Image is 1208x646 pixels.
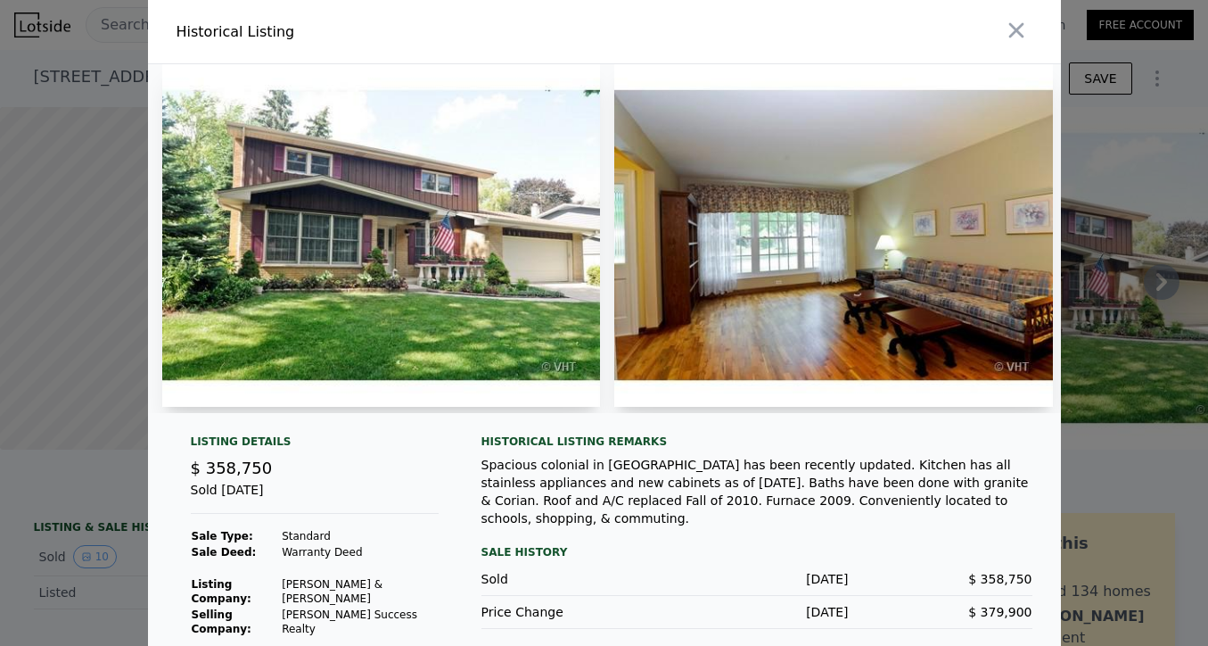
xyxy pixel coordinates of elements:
[191,435,439,456] div: Listing Details
[281,607,438,637] td: [PERSON_NAME] Success Realty
[481,542,1032,563] div: Sale History
[192,530,253,542] strong: Sale Type:
[281,576,438,607] td: [PERSON_NAME] & [PERSON_NAME]
[968,605,1031,619] span: $ 379,900
[481,435,1032,449] div: Historical Listing remarks
[665,570,849,588] div: [DATE]
[162,64,601,407] img: Property Img
[281,544,438,560] td: Warranty Deed
[281,528,438,544] td: Standard
[481,456,1032,527] div: Spacious colonial in [GEOGRAPHIC_DATA] has been recently updated. Kitchen has all stainless appli...
[177,21,597,43] div: Historical Listing
[192,578,251,605] strong: Listing Company:
[968,572,1031,586] span: $ 358,750
[191,481,439,514] div: Sold [DATE]
[481,570,665,588] div: Sold
[192,546,257,559] strong: Sale Deed:
[614,64,1053,407] img: Property Img
[665,603,849,621] div: [DATE]
[481,603,665,621] div: Price Change
[192,609,251,635] strong: Selling Company:
[191,459,273,477] span: $ 358,750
